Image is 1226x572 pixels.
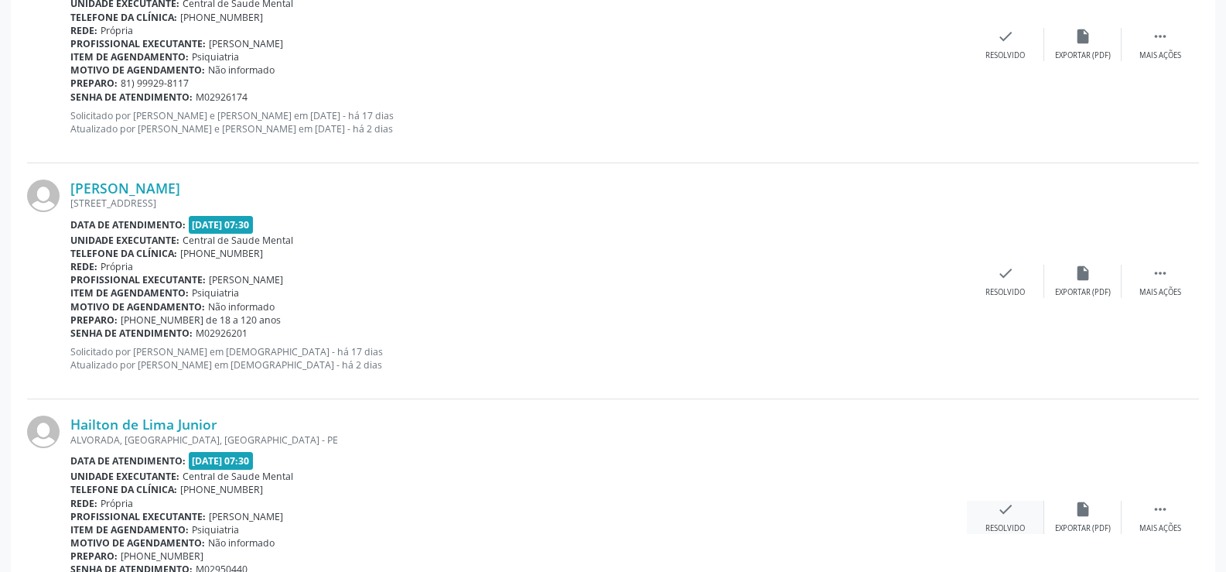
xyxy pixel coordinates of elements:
[183,470,293,483] span: Central de Saude Mental
[70,260,97,273] b: Rede:
[1139,523,1181,534] div: Mais ações
[70,327,193,340] b: Senha de atendimento:
[208,63,275,77] span: Não informado
[209,510,283,523] span: [PERSON_NAME]
[1055,523,1111,534] div: Exportar (PDF)
[70,550,118,563] b: Preparo:
[70,50,189,63] b: Item de agendamento:
[208,536,275,550] span: Não informado
[70,91,193,104] b: Senha de atendimento:
[997,501,1014,518] i: check
[70,247,177,260] b: Telefone da clínica:
[70,483,177,496] b: Telefone da clínica:
[121,77,189,90] span: 81) 99929-8117
[192,523,239,536] span: Psiquiatria
[70,218,186,231] b: Data de atendimento:
[1152,265,1169,282] i: 
[70,109,967,135] p: Solicitado por [PERSON_NAME] e [PERSON_NAME] em [DATE] - há 17 dias Atualizado por [PERSON_NAME] ...
[27,180,60,212] img: img
[985,287,1025,298] div: Resolvido
[180,483,263,496] span: [PHONE_NUMBER]
[1139,50,1181,61] div: Mais ações
[70,286,189,300] b: Item de agendamento:
[189,452,254,470] span: [DATE] 07:30
[192,50,239,63] span: Psiquiatria
[985,50,1025,61] div: Resolvido
[121,313,281,327] span: [PHONE_NUMBER] de 18 a 120 anos
[180,247,263,260] span: [PHONE_NUMBER]
[27,416,60,448] img: img
[208,300,275,313] span: Não informado
[70,510,206,523] b: Profissional executante:
[192,286,239,300] span: Psiquiatria
[70,77,118,90] b: Preparo:
[70,180,180,197] a: [PERSON_NAME]
[70,313,118,327] b: Preparo:
[70,234,179,247] b: Unidade executante:
[180,11,263,24] span: [PHONE_NUMBER]
[1055,287,1111,298] div: Exportar (PDF)
[209,37,283,50] span: [PERSON_NAME]
[70,416,217,433] a: Hailton de Lima Junior
[70,11,177,24] b: Telefone da clínica:
[1055,50,1111,61] div: Exportar (PDF)
[183,234,293,247] span: Central de Saude Mental
[209,273,283,286] span: [PERSON_NAME]
[70,273,206,286] b: Profissional executante:
[1074,501,1091,518] i: insert_drive_file
[70,24,97,37] b: Rede:
[70,300,205,313] b: Motivo de agendamento:
[70,454,186,468] b: Data de atendimento:
[997,265,1014,282] i: check
[70,433,967,447] div: ALVORADA, [GEOGRAPHIC_DATA], [GEOGRAPHIC_DATA] - PE
[189,216,254,234] span: [DATE] 07:30
[121,550,203,563] span: [PHONE_NUMBER]
[196,91,248,104] span: M02926174
[70,63,205,77] b: Motivo de agendamento:
[70,37,206,50] b: Profissional executante:
[985,523,1025,534] div: Resolvido
[70,470,179,483] b: Unidade executante:
[196,327,248,340] span: M02926201
[101,497,133,510] span: Própria
[1152,501,1169,518] i: 
[1074,265,1091,282] i: insert_drive_file
[70,197,967,210] div: [STREET_ADDRESS]
[1152,28,1169,45] i: 
[70,523,189,536] b: Item de agendamento:
[70,497,97,510] b: Rede:
[997,28,1014,45] i: check
[101,260,133,273] span: Própria
[1074,28,1091,45] i: insert_drive_file
[101,24,133,37] span: Própria
[70,345,967,372] p: Solicitado por [PERSON_NAME] em [DEMOGRAPHIC_DATA] - há 17 dias Atualizado por [PERSON_NAME] em [...
[1139,287,1181,298] div: Mais ações
[70,536,205,550] b: Motivo de agendamento:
